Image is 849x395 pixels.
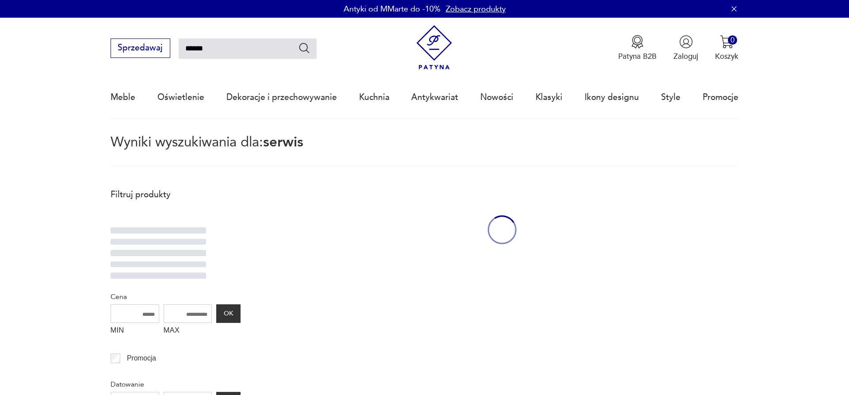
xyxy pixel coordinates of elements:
img: Ikonka użytkownika [679,35,693,49]
img: Ikona medalu [631,35,644,49]
button: Zaloguj [673,35,698,61]
p: Antyki od MMarte do -10% [344,4,440,15]
p: Filtruj produkty [111,189,241,200]
a: Zobacz produkty [446,4,506,15]
div: 0 [728,35,737,45]
div: oval-loading [488,184,516,276]
a: Dekoracje i przechowywanie [226,77,337,118]
a: Promocje [703,77,738,118]
button: Szukaj [298,42,311,54]
img: Ikona koszyka [720,35,734,49]
a: Nowości [480,77,513,118]
a: Meble [111,77,135,118]
p: Patyna B2B [618,51,657,61]
p: Zaloguj [673,51,698,61]
button: Sprzedawaj [111,38,170,58]
a: Sprzedawaj [111,45,170,52]
p: Promocja [127,353,156,364]
button: 0Koszyk [715,35,738,61]
a: Oświetlenie [157,77,204,118]
label: MAX [164,323,212,340]
a: Ikona medaluPatyna B2B [618,35,657,61]
a: Antykwariat [411,77,458,118]
p: Koszyk [715,51,738,61]
a: Style [661,77,681,118]
p: Cena [111,291,241,303]
a: Kuchnia [359,77,390,118]
p: Datowanie [111,379,241,390]
img: Patyna - sklep z meblami i dekoracjami vintage [412,25,457,70]
span: serwis [263,133,303,151]
button: OK [216,304,240,323]
a: Klasyki [535,77,562,118]
p: Wyniki wyszukiwania dla: [111,136,739,166]
button: Patyna B2B [618,35,657,61]
a: Ikony designu [585,77,639,118]
label: MIN [111,323,159,340]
